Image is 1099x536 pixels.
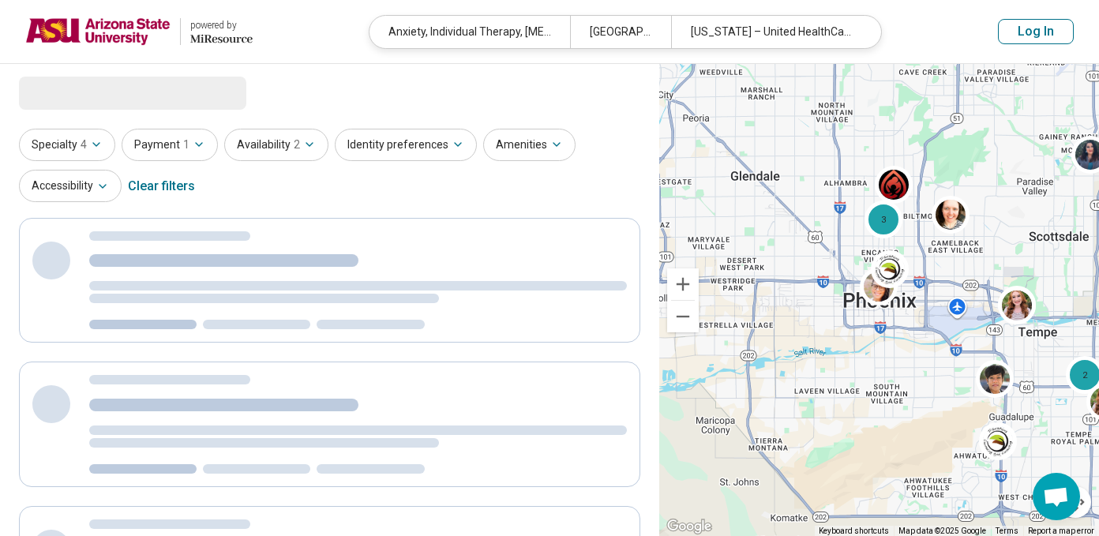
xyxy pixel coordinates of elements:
span: 2 [294,137,300,153]
button: Log In [998,19,1074,44]
button: Accessibility [19,170,122,202]
div: [GEOGRAPHIC_DATA], [GEOGRAPHIC_DATA] [570,16,670,48]
div: Open chat [1033,473,1080,520]
div: 3 [865,201,902,238]
div: powered by [190,18,253,32]
span: Map data ©2025 Google [898,527,986,535]
div: Clear filters [128,167,195,205]
div: [US_STATE] – United HealthCare Student Resources [671,16,872,48]
button: Availability2 [224,129,328,161]
a: Terms (opens in new tab) [996,527,1018,535]
span: 4 [81,137,87,153]
a: Report a map error [1028,527,1094,535]
button: Identity preferences [335,129,477,161]
span: 1 [183,137,189,153]
img: Arizona State University [25,13,171,51]
button: Payment1 [122,129,218,161]
button: Zoom out [667,301,699,332]
div: Anxiety, Individual Therapy, [MEDICAL_DATA] (OCD) [369,16,570,48]
a: Arizona State Universitypowered by [25,13,253,51]
button: Amenities [483,129,576,161]
button: Specialty4 [19,129,115,161]
span: Loading... [19,77,152,108]
button: Zoom in [667,268,699,300]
